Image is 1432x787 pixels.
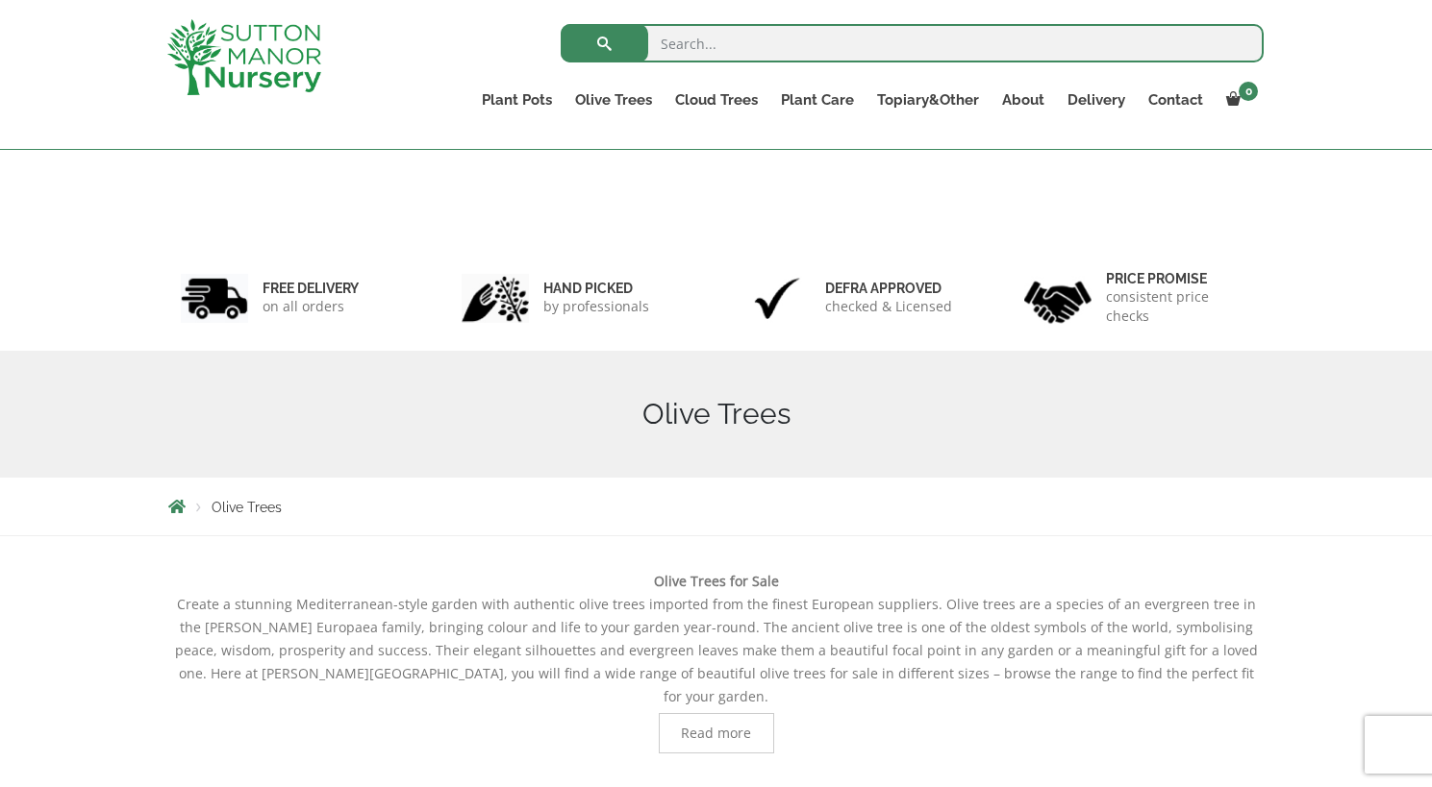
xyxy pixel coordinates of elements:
[664,86,769,113] a: Cloud Trees
[462,274,529,323] img: 2.jpg
[212,500,282,515] span: Olive Trees
[825,297,952,316] p: checked & Licensed
[1239,82,1258,101] span: 0
[743,274,811,323] img: 3.jpg
[769,86,866,113] a: Plant Care
[167,19,321,95] img: logo
[1106,270,1252,287] h6: Price promise
[561,24,1264,62] input: Search...
[470,86,564,113] a: Plant Pots
[168,570,1265,753] div: Create a stunning Mediterranean-style garden with authentic olive trees imported from the finest ...
[1056,86,1137,113] a: Delivery
[1215,86,1264,113] a: 0
[866,86,991,113] a: Topiary&Other
[654,572,779,590] b: Olive Trees for Sale
[168,397,1265,431] h1: Olive Trees
[263,280,359,297] h6: FREE DELIVERY
[1024,269,1092,328] img: 4.jpg
[991,86,1056,113] a: About
[1106,287,1252,326] p: consistent price checks
[681,726,751,740] span: Read more
[564,86,664,113] a: Olive Trees
[1137,86,1215,113] a: Contact
[181,274,248,323] img: 1.jpg
[263,297,359,316] p: on all orders
[168,499,1265,514] nav: Breadcrumbs
[543,280,649,297] h6: hand picked
[825,280,952,297] h6: Defra approved
[543,297,649,316] p: by professionals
